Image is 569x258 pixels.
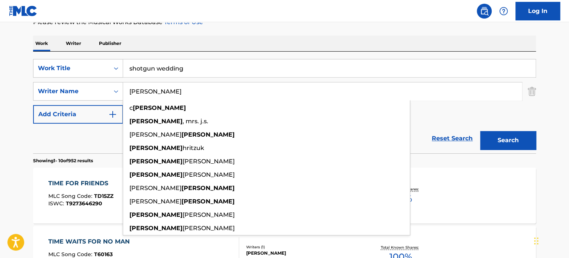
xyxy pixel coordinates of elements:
[129,225,183,232] strong: [PERSON_NAME]
[129,171,183,178] strong: [PERSON_NAME]
[48,200,66,207] span: ISWC :
[64,36,83,51] p: Writer
[129,158,183,165] strong: [PERSON_NAME]
[129,144,183,151] strong: [PERSON_NAME]
[48,179,113,188] div: TIME FOR FRIENDS
[33,36,50,51] p: Work
[515,2,560,20] a: Log In
[181,198,235,205] strong: [PERSON_NAME]
[48,193,94,199] span: MLC Song Code :
[480,7,489,16] img: search
[48,251,94,258] span: MLC Song Code :
[33,18,536,27] p: Please review the Musical Works Database
[133,104,186,111] strong: [PERSON_NAME]
[9,6,38,16] img: MLC Logo
[66,200,102,207] span: T9273646290
[528,82,536,101] img: Delete Criterion
[183,171,235,178] span: [PERSON_NAME]
[33,157,93,164] p: Showing 1 - 10 of 952 results
[108,110,117,119] img: 9d2ae6d4665cec9f34b9.svg
[183,144,204,151] span: hritzuk
[428,130,476,147] a: Reset Search
[48,237,134,246] div: TIME WAITS FOR NO MAN
[496,4,511,19] div: Help
[246,250,359,257] div: [PERSON_NAME]
[534,230,539,252] div: Drag
[94,251,113,258] span: T60163
[183,211,235,218] span: [PERSON_NAME]
[129,118,183,125] strong: [PERSON_NAME]
[499,7,508,16] img: help
[480,131,536,150] button: Search
[181,131,235,138] strong: [PERSON_NAME]
[246,244,359,250] div: Writers ( 1 )
[38,64,105,73] div: Work Title
[183,225,235,232] span: [PERSON_NAME]
[38,87,105,96] div: Writer Name
[33,168,536,223] a: TIME FOR FRIENDSMLC Song Code:TD15ZZISWC:T9273646290Writers (2)[PERSON_NAME] [PERSON_NAME] III [P...
[33,59,536,153] form: Search Form
[97,36,123,51] p: Publisher
[129,184,181,192] span: [PERSON_NAME]
[532,222,569,258] iframe: Chat Widget
[380,245,420,250] p: Total Known Shares:
[129,211,183,218] strong: [PERSON_NAME]
[183,158,235,165] span: [PERSON_NAME]
[94,193,113,199] span: TD15ZZ
[477,4,492,19] a: Public Search
[129,198,181,205] span: [PERSON_NAME]
[33,105,123,124] button: Add Criteria
[129,104,133,111] span: c
[129,131,181,138] span: [PERSON_NAME]
[183,118,208,125] span: , mrs. j.s.
[181,184,235,192] strong: [PERSON_NAME]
